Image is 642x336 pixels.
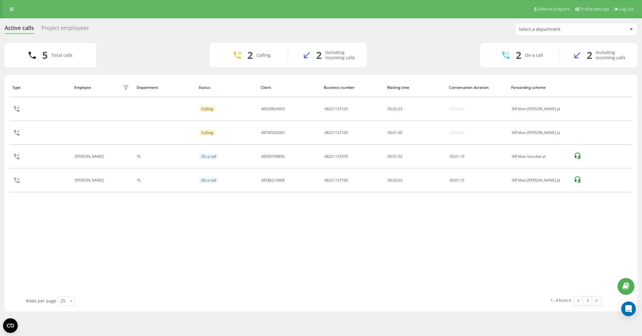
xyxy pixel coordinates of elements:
[42,49,48,61] div: 5
[525,53,543,58] div: On a call
[388,131,402,135] div: : :
[388,130,392,135] span: 00
[137,178,192,182] div: PL
[199,85,255,90] div: Status
[516,49,521,61] div: 2
[137,85,193,90] div: Department
[74,85,91,90] div: Employee
[388,106,392,111] span: 00
[455,154,459,159] span: 01
[587,49,592,61] div: 2
[512,107,567,111] div: IVR Main [PERSON_NAME] pl
[511,85,567,90] div: Forwarding scheme
[387,85,443,90] div: Waiting time
[450,178,464,182] div: : :
[551,297,571,303] div: 1 - 4 from 4
[450,154,464,159] div: : :
[12,85,68,90] div: Type
[450,107,464,111] div: 00:00:00
[5,25,34,34] div: Active calls
[199,178,219,183] div: On a call
[621,302,636,316] div: Open Intercom Messenger
[247,49,253,61] div: 2
[75,154,105,159] div: [PERSON_NAME]
[450,154,454,159] span: 00
[619,7,634,12] span: Log Out
[261,178,285,182] div: 48786210968
[61,298,65,304] div: 25
[519,27,592,32] div: Select a department
[388,107,402,111] div: : :
[137,154,192,159] div: PL
[3,318,18,333] button: Open CMP widget
[324,131,348,135] div: 48221137100
[324,107,348,111] div: 48221137100
[512,131,567,135] div: IVR Main [PERSON_NAME] pl
[512,154,567,159] div: IVR Main born2be pl
[450,131,464,135] div: 00:00:00
[324,85,381,90] div: Business number
[261,131,285,135] div: 48790262683
[261,107,285,111] div: 48539824903
[324,154,348,159] div: 48221137070
[393,130,397,135] span: 01
[199,106,216,112] div: Calling
[261,154,285,159] div: 48509798850
[455,178,459,183] span: 01
[388,154,443,159] div: 00:01:52
[388,178,443,182] div: 00:02:03
[596,50,628,60] div: Including incoming calls
[261,85,318,90] div: Client
[398,130,402,135] span: 00
[51,53,72,58] div: Total calls
[581,7,609,12] span: Profile settings
[199,130,216,135] div: Calling
[26,298,56,304] span: Rows per page
[537,7,570,12] span: Referral program
[324,178,348,182] div: 48221137100
[460,178,464,183] span: 15
[41,25,89,34] div: Project employees
[398,106,402,111] span: 23
[256,53,271,58] div: Calling
[449,85,505,90] div: Conversation duration
[199,154,219,159] div: On a call
[325,50,358,60] div: Including incoming calls
[460,154,464,159] span: 19
[316,49,322,61] div: 2
[583,297,592,305] a: 1
[450,178,454,183] span: 00
[75,178,105,182] div: [PERSON_NAME]
[512,178,567,182] div: IVR Main [PERSON_NAME] pl
[393,106,397,111] span: 02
